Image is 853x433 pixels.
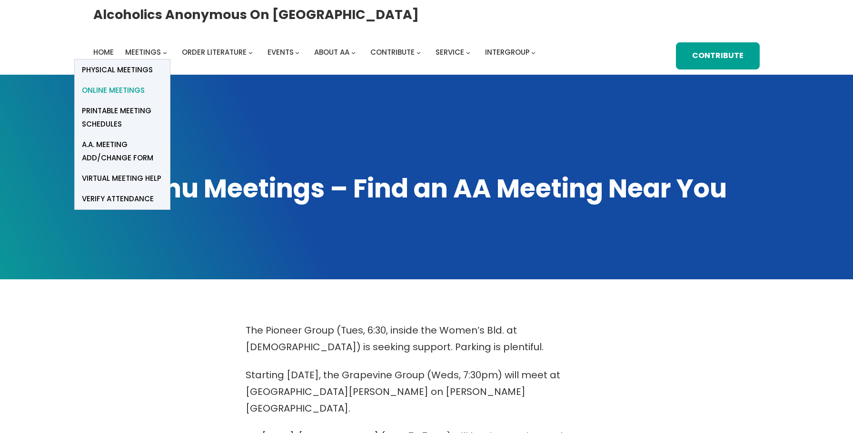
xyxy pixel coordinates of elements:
span: Order Literature [182,47,247,57]
a: About AA [314,46,349,59]
a: Alcoholics Anonymous on [GEOGRAPHIC_DATA] [93,3,419,26]
button: Service submenu [466,50,470,55]
button: Meetings submenu [163,50,167,55]
p: Starting [DATE], the Grapevine Group (Weds, 7:30pm) will meet at [GEOGRAPHIC_DATA][PERSON_NAME] o... [246,367,607,417]
a: Printable Meeting Schedules [75,101,170,135]
button: About AA submenu [351,50,356,55]
span: Service [436,47,464,57]
a: Online Meetings [75,80,170,101]
button: Contribute submenu [417,50,421,55]
a: verify attendance [75,189,170,209]
nav: Intergroup [93,46,539,59]
span: Contribute [370,47,415,57]
a: Contribute [676,42,760,69]
a: Service [436,46,464,59]
span: About AA [314,47,349,57]
a: Virtual Meeting Help [75,168,170,189]
span: Intergroup [485,47,530,57]
a: Home [93,46,114,59]
span: verify attendance [82,192,154,206]
span: A.A. Meeting Add/Change Form [82,138,163,165]
a: Physical Meetings [75,59,170,80]
p: The Pioneer Group (Tues, 6:30, inside the Women’s Bld. at [DEMOGRAPHIC_DATA]) is seeking support.... [246,322,607,355]
a: Meetings [125,46,161,59]
button: Events submenu [295,50,299,55]
span: Virtual Meeting Help [82,172,161,185]
a: Intergroup [485,46,530,59]
span: Events [268,47,294,57]
span: Physical Meetings [82,63,153,77]
span: Home [93,47,114,57]
button: Intergroup submenu [531,50,536,55]
span: Meetings [125,47,161,57]
button: Order Literature submenu [248,50,253,55]
span: Printable Meeting Schedules [82,104,163,131]
span: Online Meetings [82,84,145,97]
a: Contribute [370,46,415,59]
h1: Oahu Meetings – Find an AA Meeting Near You [93,171,760,206]
a: Events [268,46,294,59]
a: A.A. Meeting Add/Change Form [75,135,170,168]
